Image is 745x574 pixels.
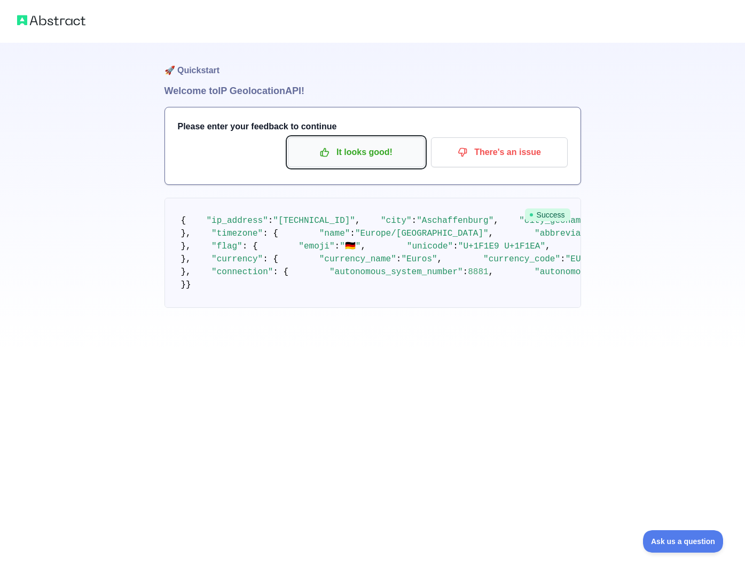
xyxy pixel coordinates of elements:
span: "name" [319,229,350,238]
span: "U+1F1E9 U+1F1EA" [458,242,545,251]
span: : { [273,267,288,277]
span: "city" [381,216,412,226]
span: "Euros" [401,254,437,264]
span: "🇩🇪" [340,242,360,251]
span: : { [263,254,278,264]
span: : { [263,229,278,238]
button: It looks good! [288,137,425,167]
span: : [335,242,340,251]
iframe: Toggle Customer Support [643,530,724,553]
span: "abbreviation" [535,229,606,238]
span: : [350,229,355,238]
span: "currency_code" [483,254,560,264]
span: "EUR" [566,254,591,264]
h3: Please enter your feedback to continue [178,120,568,133]
span: "autonomous_system_number" [330,267,463,277]
span: { [181,216,186,226]
span: , [493,216,499,226]
span: , [545,242,551,251]
span: : [412,216,417,226]
span: : [396,254,402,264]
span: , [355,216,360,226]
img: Abstract logo [17,13,85,28]
span: : [453,242,458,251]
p: There's an issue [439,143,560,161]
p: It looks good! [296,143,417,161]
span: "flag" [211,242,242,251]
span: Success [525,208,570,221]
span: "currency" [211,254,263,264]
span: "connection" [211,267,273,277]
span: , [489,267,494,277]
span: "timezone" [211,229,263,238]
span: : [560,254,566,264]
span: 8881 [468,267,488,277]
span: "unicode" [407,242,453,251]
span: : { [242,242,258,251]
span: , [360,242,366,251]
h1: 🚀 Quickstart [164,43,581,83]
span: , [437,254,443,264]
span: , [489,229,494,238]
span: "[TECHNICAL_ID]" [273,216,355,226]
span: "ip_address" [207,216,268,226]
span: : [268,216,273,226]
span: "city_geoname_id" [519,216,606,226]
span: : [463,267,468,277]
button: There's an issue [431,137,568,167]
span: "currency_name" [319,254,396,264]
span: "emoji" [299,242,334,251]
span: "Aschaffenburg" [417,216,493,226]
h1: Welcome to IP Geolocation API! [164,83,581,98]
span: "Europe/[GEOGRAPHIC_DATA]" [355,229,489,238]
span: "autonomous_system_organization" [535,267,699,277]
